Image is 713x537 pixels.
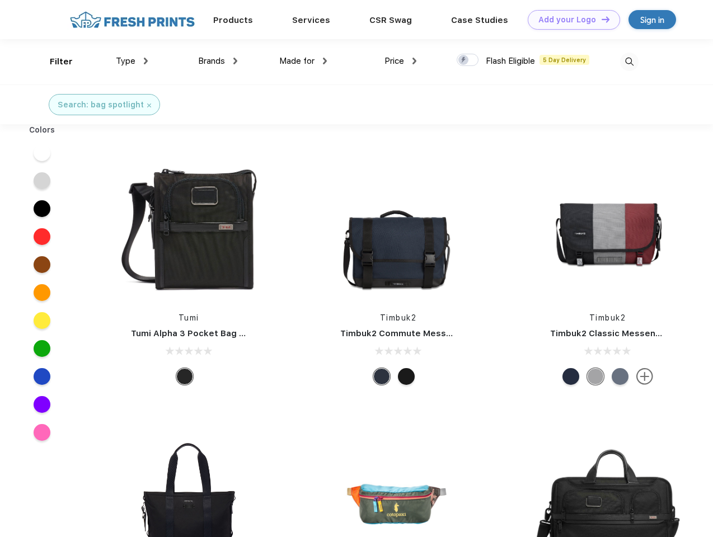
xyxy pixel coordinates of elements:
[486,56,535,66] span: Flash Eligible
[620,53,639,71] img: desktop_search.svg
[50,55,73,68] div: Filter
[550,328,689,338] a: Timbuk2 Classic Messenger Bag
[323,58,327,64] img: dropdown.png
[373,368,390,385] div: Eco Nautical
[538,15,596,25] div: Add your Logo
[279,56,315,66] span: Made for
[384,56,404,66] span: Price
[412,58,416,64] img: dropdown.png
[380,313,417,322] a: Timbuk2
[213,15,253,25] a: Products
[144,58,148,64] img: dropdown.png
[147,103,151,107] img: filter_cancel.svg
[636,368,653,385] img: more.svg
[589,313,626,322] a: Timbuk2
[198,56,225,66] span: Brands
[116,56,135,66] span: Type
[21,124,64,136] div: Colors
[587,368,604,385] div: Eco Rind Pop
[612,368,628,385] div: Eco Lightbeam
[131,328,262,338] a: Tumi Alpha 3 Pocket Bag Small
[562,368,579,385] div: Eco Nautical
[340,328,490,338] a: Timbuk2 Commute Messenger Bag
[114,152,263,301] img: func=resize&h=266
[233,58,237,64] img: dropdown.png
[398,368,415,385] div: Eco Black
[176,368,193,385] div: Black
[640,13,664,26] div: Sign in
[179,313,199,322] a: Tumi
[67,10,198,30] img: fo%20logo%202.webp
[533,152,682,301] img: func=resize&h=266
[323,152,472,301] img: func=resize&h=266
[628,10,676,29] a: Sign in
[58,99,144,111] div: Search: bag spotlight
[540,55,589,65] span: 5 Day Delivery
[602,16,609,22] img: DT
